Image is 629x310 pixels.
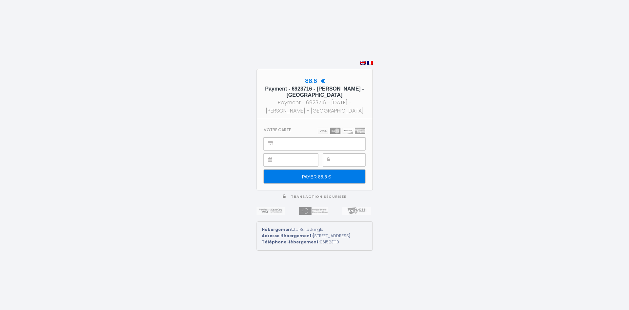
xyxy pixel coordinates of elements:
img: carts.png [318,128,365,134]
iframe: Secure payment input frame [278,154,317,166]
iframe: Secure payment input frame [338,154,365,166]
div: La Suite Jungle [262,227,368,233]
strong: Téléphone Hébergement: [262,239,320,245]
img: fr.png [367,61,373,65]
span: Transaction sécurisée [291,194,346,199]
span: 88.6 € [303,77,326,85]
div: Payment - 6923716 - [DATE] - [PERSON_NAME] - [GEOGRAPHIC_DATA] [263,98,367,115]
div: [STREET_ADDRESS] [262,233,368,239]
h5: Payment - 6923716 - [PERSON_NAME] - [GEOGRAPHIC_DATA] [263,86,367,98]
iframe: Secure payment input frame [278,138,365,150]
img: en.png [360,61,366,65]
h3: Votre carte [264,127,291,132]
input: PAYER 88.6 € [264,170,365,183]
div: 0615231110 [262,239,368,245]
strong: Hébergement: [262,227,294,232]
strong: Adresse Hébergement: [262,233,313,238]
